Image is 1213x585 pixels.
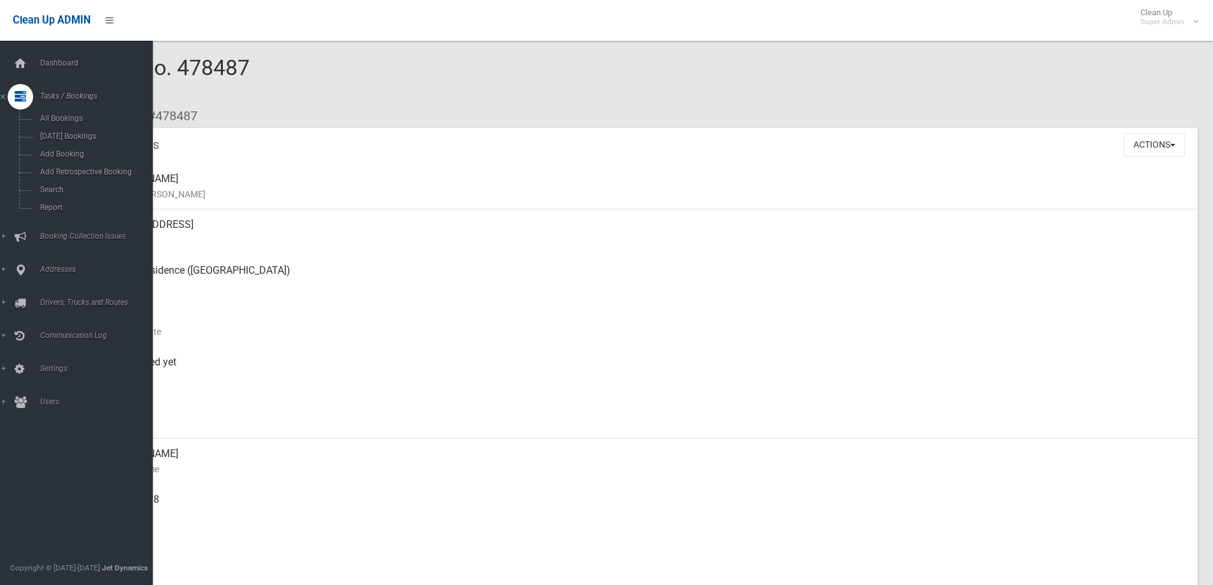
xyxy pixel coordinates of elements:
span: Dashboard [36,59,162,67]
span: Addresses [36,265,162,274]
span: Booking Collection Issues [36,232,162,241]
span: Communication Log [36,331,162,340]
span: Drivers, Trucks and Routes [36,298,162,307]
small: Collection Date [102,324,1188,339]
div: None given [102,530,1188,576]
small: Collected At [102,370,1188,385]
small: Landline [102,553,1188,568]
span: Settings [36,364,162,373]
small: Pickup Point [102,278,1188,293]
small: Name of [PERSON_NAME] [102,187,1188,202]
strong: Jet Dynamics [102,563,148,572]
div: Back of Residence ([GEOGRAPHIC_DATA]) [102,255,1188,301]
span: Copyright © [DATE]-[DATE] [10,563,100,572]
span: Search [36,185,152,194]
div: [STREET_ADDRESS] [102,209,1188,255]
small: Zone [102,416,1188,431]
div: 0413278738 [102,484,1188,530]
span: All Bookings [36,114,152,123]
div: [DATE] [102,393,1188,439]
span: [DATE] Bookings [36,132,152,141]
button: Actions [1124,133,1185,157]
span: Add Retrospective Booking [36,167,152,176]
li: #478487 [139,104,197,128]
span: Clean Up ADMIN [13,14,90,26]
div: [PERSON_NAME] [102,164,1188,209]
div: [DATE] [102,301,1188,347]
span: Report [36,203,152,212]
span: Clean Up [1134,8,1197,27]
div: Not collected yet [102,347,1188,393]
small: Contact Name [102,462,1188,477]
span: Tasks / Bookings [36,92,162,101]
span: Users [36,397,162,406]
div: [PERSON_NAME] [102,439,1188,484]
small: Super Admin [1140,17,1184,27]
small: Address [102,232,1188,248]
small: Mobile [102,507,1188,523]
span: Booking No. 478487 [56,55,250,104]
span: Add Booking [36,150,152,159]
